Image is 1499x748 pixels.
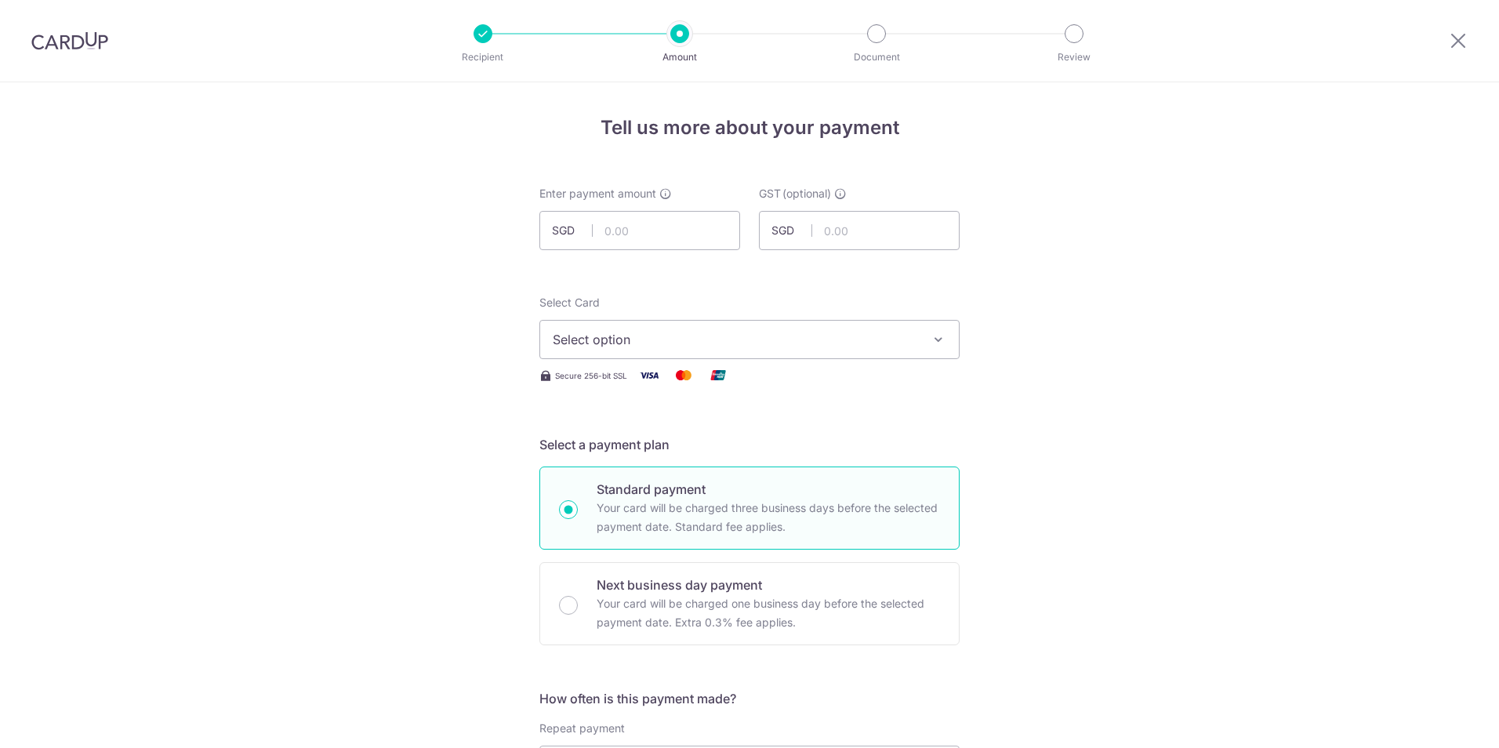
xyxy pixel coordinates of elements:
[553,330,918,349] span: Select option
[702,365,734,385] img: Union Pay
[539,114,960,142] h4: Tell us more about your payment
[597,576,940,594] p: Next business day payment
[539,721,625,736] label: Repeat payment
[597,594,940,632] p: Your card will be charged one business day before the selected payment date. Extra 0.3% fee applies.
[622,49,738,65] p: Amount
[771,223,812,238] span: SGD
[1399,701,1483,740] iframe: Opens a widget where you can find more information
[539,689,960,708] h5: How often is this payment made?
[552,223,593,238] span: SGD
[668,365,699,385] img: Mastercard
[597,480,940,499] p: Standard payment
[539,320,960,359] button: Select option
[425,49,541,65] p: Recipient
[539,435,960,454] h5: Select a payment plan
[1016,49,1132,65] p: Review
[539,296,600,309] span: translation missing: en.payables.payment_networks.credit_card.summary.labels.select_card
[759,211,960,250] input: 0.00
[633,365,665,385] img: Visa
[31,31,108,50] img: CardUp
[555,369,627,382] span: Secure 256-bit SSL
[539,211,740,250] input: 0.00
[818,49,935,65] p: Document
[539,186,656,202] span: Enter payment amount
[759,186,781,202] span: GST
[782,186,831,202] span: (optional)
[597,499,940,536] p: Your card will be charged three business days before the selected payment date. Standard fee appl...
